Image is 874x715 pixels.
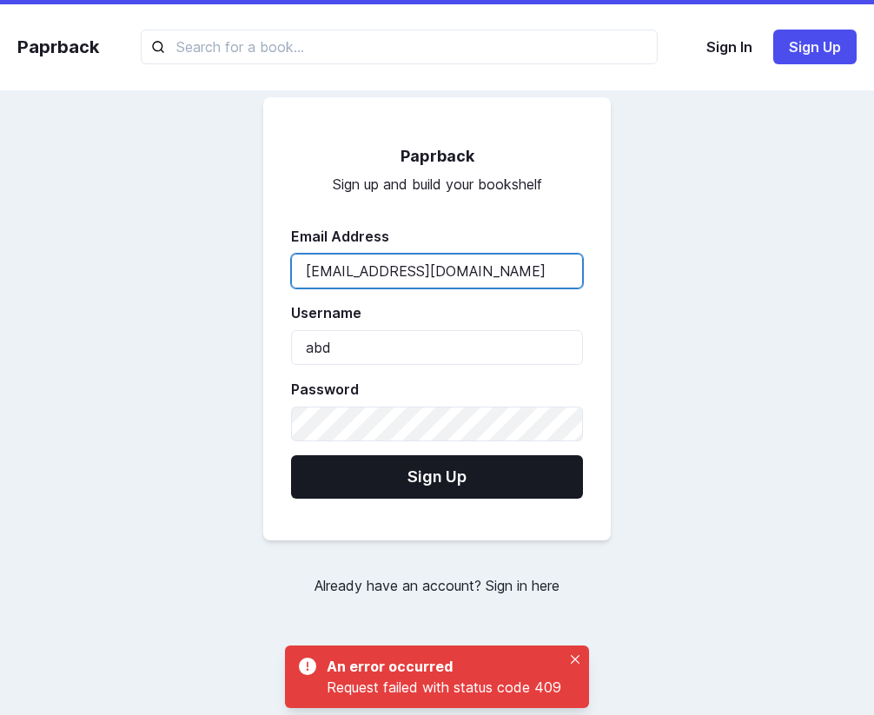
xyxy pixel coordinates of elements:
label: Username [291,302,573,323]
input: Password [291,407,583,441]
a: Paprback [17,34,99,60]
button: Sign In [692,30,766,64]
input: Search for a book... [141,30,658,64]
div: Request failed with status code 409 [327,677,561,698]
button: Close [565,649,586,670]
div: An error occurred [327,656,554,677]
input: emailAddress [291,254,583,288]
a: Already have an account? Sign in here [315,575,559,596]
label: Email Address [291,226,573,247]
a: Back to homepage [333,139,542,195]
p: Sign up and build your bookshelf [333,174,542,195]
button: Sign Up [291,455,583,499]
input: username [291,330,583,365]
h2: Paprback [333,139,542,174]
label: Password [291,379,573,400]
button: Sign Up [773,30,857,64]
